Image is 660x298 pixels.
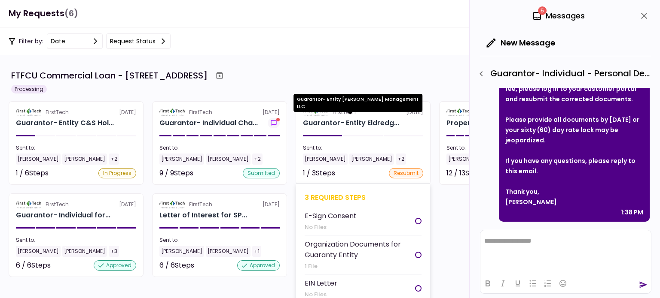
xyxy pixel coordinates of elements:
img: Partner logo [16,201,42,208]
div: +2 [109,154,119,165]
button: Bullet list [526,277,540,289]
div: +3 [109,246,119,257]
div: Sent to: [159,236,280,244]
div: Sent to: [159,144,280,152]
div: No Files [305,223,357,232]
div: +2 [252,154,263,165]
div: 3 required steps [305,192,422,203]
button: Bold [480,277,495,289]
div: [PERSON_NAME] [62,154,107,165]
div: Property Checklist - Single Tenant 1151-B Hospital Wy, Pocatello, ID [446,118,540,128]
button: date [47,33,103,49]
div: FirstTech [189,201,212,208]
div: Organization Documents for Guaranty Entity [305,239,415,260]
div: FirstTech [46,108,69,116]
div: Sent to: [16,144,136,152]
div: E-Sign Consent [305,211,357,221]
div: FTFCU Commercial Loan - [STREET_ADDRESS] [11,69,208,82]
div: In Progress [98,168,136,178]
div: Guarantor- Individual Charles Eldredge [159,118,258,128]
div: Guarantor- Entity Eldredge Management LLC [303,118,399,128]
div: Thank you, [505,187,643,197]
div: 1:38 PM [621,207,643,217]
div: Guarantor- Entity C&S Holdings Corporation [16,118,114,128]
button: Request status [106,33,171,49]
button: Numbered list [541,277,555,289]
div: [DATE] [159,201,280,208]
div: 1 / 3 Steps [303,168,335,178]
button: Emojis [556,277,570,289]
div: 6 / 6 Steps [16,260,51,271]
span: (6) [64,5,78,22]
div: [PERSON_NAME] [303,154,348,165]
div: [PERSON_NAME] [16,154,61,165]
button: Archive workflow [212,68,227,83]
div: [PERSON_NAME] [505,197,643,207]
button: Underline [510,277,525,289]
button: close [637,9,651,23]
button: show-messages [268,118,280,128]
div: submitted [243,168,280,178]
div: Sent to: [16,236,136,244]
div: Please provide all documents by [DATE] or your sixty (60) day rate lock may be jeopardized. [505,114,643,145]
div: 1 File [305,262,415,271]
div: approved [94,260,136,271]
div: FirstTech [189,108,212,116]
button: Italic [495,277,510,289]
div: 12 / 13 Steps [446,168,485,178]
div: [DATE] [159,108,280,116]
div: approved [237,260,280,271]
div: [PERSON_NAME] [349,154,394,165]
div: [PERSON_NAME] [206,246,251,257]
iframe: Rich Text Area [480,230,651,273]
div: [PERSON_NAME] [159,246,204,257]
div: [DATE] [16,201,136,208]
img: Partner logo [159,108,186,116]
div: 6 / 6 Steps [159,260,194,271]
img: Partner logo [159,201,186,208]
div: resubmit [389,168,423,178]
div: +2 [396,154,406,165]
div: [PERSON_NAME] [206,154,251,165]
div: FirstTech [46,201,69,208]
div: If you have any questions, please reply to this email. [505,156,643,176]
button: send [639,280,648,289]
div: date [51,36,65,46]
div: Guarantor- Individual - Personal Debt Schedule [474,66,651,81]
div: 1 / 6 Steps [16,168,49,178]
div: 9 / 9 Steps [159,168,193,178]
div: Processing [11,85,47,93]
div: [PERSON_NAME] [16,246,61,257]
div: Sent to: [303,144,423,152]
img: Partner logo [446,108,473,116]
button: New Message [480,32,562,54]
div: Messages [532,9,585,22]
div: [DATE] [16,108,136,116]
span: 5 [538,6,547,15]
div: EIN Letter [305,278,337,289]
div: [PERSON_NAME] [159,154,204,165]
div: +1 [252,246,261,257]
div: Letter of Interest for SPECIALTY PROPERTIES LLC 1151-B Hospital Way Pocatello [159,210,247,220]
div: Guarantor- Individual for SPECIALTY PROPERTIES LLC Shel Eldredge [16,210,110,220]
div: Filter by: [9,33,171,49]
h1: My Requests [9,5,78,22]
div: [PERSON_NAME] [62,246,107,257]
img: Partner logo [16,108,42,116]
div: [PERSON_NAME] [446,154,491,165]
div: Sent to: [446,144,567,152]
div: Guarantor- Entity [PERSON_NAME] Management LLC [293,94,422,112]
div: [DATE] [446,108,567,116]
